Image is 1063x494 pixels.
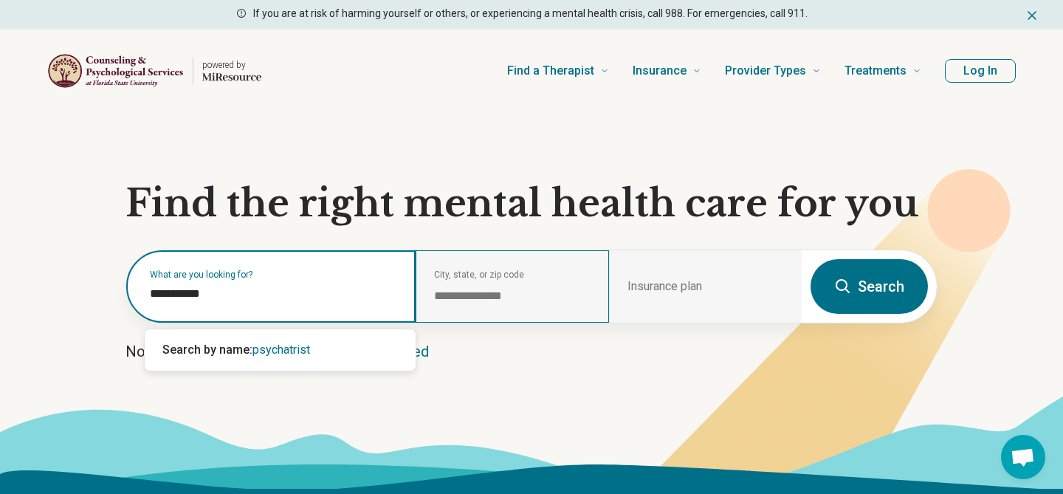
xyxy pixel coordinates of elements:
span: Treatments [844,61,907,81]
p: Not sure what you’re looking for? [125,341,938,362]
span: Find a Therapist [507,61,594,81]
span: psychatrist [252,343,310,357]
button: Log In [945,59,1016,83]
p: If you are at risk of harming yourself or others, or experiencing a mental health crisis, call 98... [253,6,808,21]
button: Dismiss [1025,6,1039,24]
div: Suggestions [145,329,416,371]
a: Home page [47,47,261,95]
span: Provider Types [725,61,806,81]
span: Insurance [633,61,687,81]
button: Search [811,259,928,314]
h1: Find the right mental health care for you [125,182,938,226]
label: What are you looking for? [150,270,398,279]
div: Open chat [1001,435,1045,479]
span: Search by name: [162,343,252,357]
p: powered by [202,59,261,71]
